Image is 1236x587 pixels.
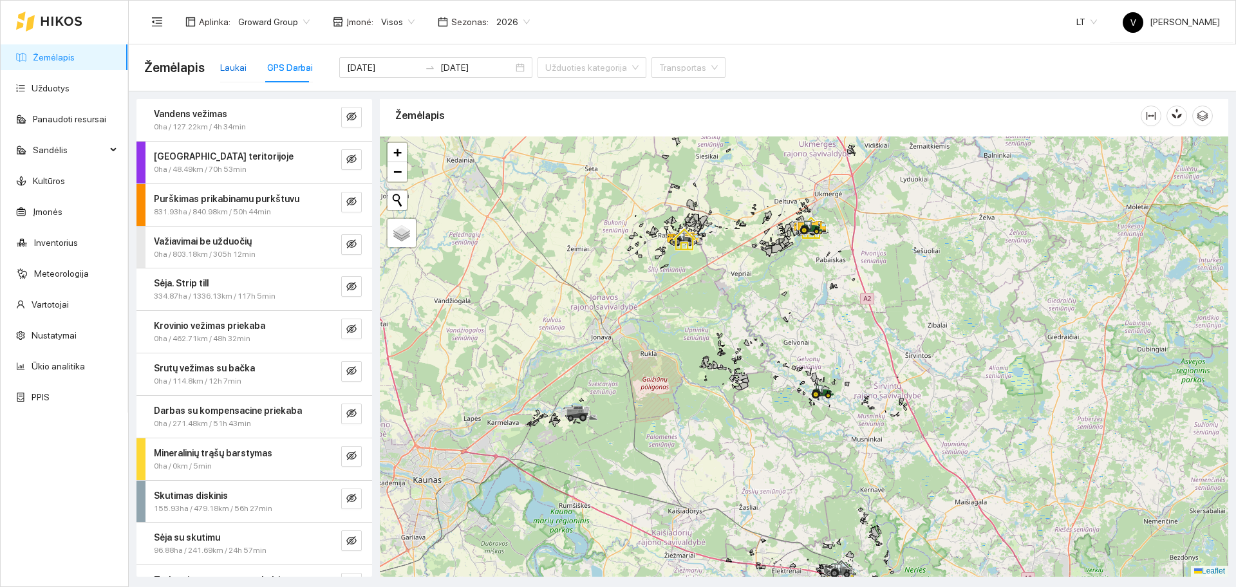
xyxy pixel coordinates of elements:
span: eye-invisible [346,366,357,378]
button: eye-invisible [341,530,362,551]
span: calendar [438,17,448,27]
span: eye-invisible [346,536,357,548]
a: Įmonės [33,207,62,217]
input: Pradžios data [347,61,420,75]
span: Sezonas : [451,15,489,29]
a: Užduotys [32,83,70,93]
span: 0ha / 0km / 5min [154,460,212,472]
strong: Purškimas prikabinamu purkštuvu [154,194,299,204]
span: eye-invisible [346,239,357,251]
span: layout [185,17,196,27]
a: Zoom out [388,162,407,182]
button: eye-invisible [341,192,362,212]
strong: Mineralinių trąšų barstymas [154,448,272,458]
button: eye-invisible [341,234,362,255]
span: 0ha / 271.48km / 51h 43min [154,418,251,430]
button: eye-invisible [341,446,362,467]
div: Mineralinių trąšų barstymas0ha / 0km / 5mineye-invisible [136,438,372,480]
span: Aplinka : [199,15,230,29]
a: Meteorologija [34,268,89,279]
button: eye-invisible [341,404,362,424]
button: menu-fold [144,9,170,35]
a: Layers [388,219,416,247]
div: Važiavimai be užduočių0ha / 803.18km / 305h 12mineye-invisible [136,227,372,268]
div: Darbas su kompensacine priekaba0ha / 271.48km / 51h 43mineye-invisible [136,396,372,438]
span: − [393,163,402,180]
span: eye-invisible [346,408,357,420]
span: 96.88ha / 241.69km / 24h 57min [154,545,267,557]
button: eye-invisible [341,361,362,382]
span: LT [1076,12,1097,32]
strong: Vandens vežimas [154,109,227,119]
div: Purškimas prikabinamu purkštuvu831.93ha / 840.98km / 50h 44mineye-invisible [136,184,372,226]
span: + [393,144,402,160]
div: Vandens vežimas0ha / 127.22km / 4h 34mineye-invisible [136,99,372,141]
span: Žemėlapis [144,57,205,78]
button: eye-invisible [341,489,362,509]
span: V [1130,12,1136,33]
button: eye-invisible [341,107,362,127]
span: menu-fold [151,16,163,28]
span: [PERSON_NAME] [1123,17,1220,27]
a: Inventorius [34,238,78,248]
a: Vartotojai [32,299,69,310]
span: Visos [381,12,415,32]
input: Pabaigos data [440,61,513,75]
strong: [GEOGRAPHIC_DATA] teritorijoje [154,151,294,162]
span: Sandėlis [33,137,106,163]
span: 0ha / 127.22km / 4h 34min [154,121,246,133]
span: eye-invisible [346,281,357,293]
span: 0ha / 48.49km / 70h 53min [154,163,247,176]
a: Panaudoti resursai [33,114,106,124]
span: eye-invisible [346,451,357,463]
span: column-width [1141,111,1161,121]
div: Žemėlapis [395,97,1141,134]
button: eye-invisible [341,319,362,339]
button: eye-invisible [341,149,362,170]
a: Leaflet [1194,566,1225,575]
a: Zoom in [388,143,407,162]
span: eye-invisible [346,324,357,336]
strong: Krovinio vežimas priekaba [154,321,265,331]
strong: Sėja. Strip till [154,278,209,288]
span: 831.93ha / 840.98km / 50h 44min [154,206,271,218]
button: column-width [1141,106,1161,126]
div: Srutų vežimas su bačka0ha / 114.8km / 12h 7mineye-invisible [136,353,372,395]
span: 155.93ha / 479.18km / 56h 27min [154,503,272,515]
strong: Važiavimai be užduočių [154,236,252,247]
span: eye-invisible [346,111,357,124]
strong: Skutimas diskinis [154,490,228,501]
span: 334.87ha / 1336.13km / 117h 5min [154,290,276,303]
span: swap-right [425,62,435,73]
strong: Sėja su skutimu [154,532,220,543]
span: 0ha / 462.71km / 48h 32min [154,333,250,345]
a: Ūkio analitika [32,361,85,371]
span: eye-invisible [346,493,357,505]
span: shop [333,17,343,27]
span: 0ha / 114.8km / 12h 7min [154,375,241,387]
strong: Darbas su kompensacine priekaba [154,405,302,416]
div: Sėja. Strip till334.87ha / 1336.13km / 117h 5mineye-invisible [136,268,372,310]
span: Groward Group [238,12,310,32]
strong: Srutų vežimas su bačka [154,363,255,373]
div: Sėja su skutimu96.88ha / 241.69km / 24h 57mineye-invisible [136,523,372,564]
span: 2026 [496,12,530,32]
div: Laukai [220,61,247,75]
div: Krovinio vežimas priekaba0ha / 462.71km / 48h 32mineye-invisible [136,311,372,353]
span: eye-invisible [346,154,357,166]
span: to [425,62,435,73]
button: eye-invisible [341,276,362,297]
div: Skutimas diskinis155.93ha / 479.18km / 56h 27mineye-invisible [136,481,372,523]
span: 0ha / 803.18km / 305h 12min [154,248,256,261]
a: PPIS [32,392,50,402]
div: [GEOGRAPHIC_DATA] teritorijoje0ha / 48.49km / 70h 53mineye-invisible [136,142,372,183]
a: Žemėlapis [33,52,75,62]
a: Nustatymai [32,330,77,340]
strong: Traktoriaus transportas kelyje [154,575,285,585]
div: GPS Darbai [267,61,313,75]
span: Įmonė : [346,15,373,29]
a: Kultūros [33,176,65,186]
span: eye-invisible [346,196,357,209]
button: Initiate a new search [388,191,407,210]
